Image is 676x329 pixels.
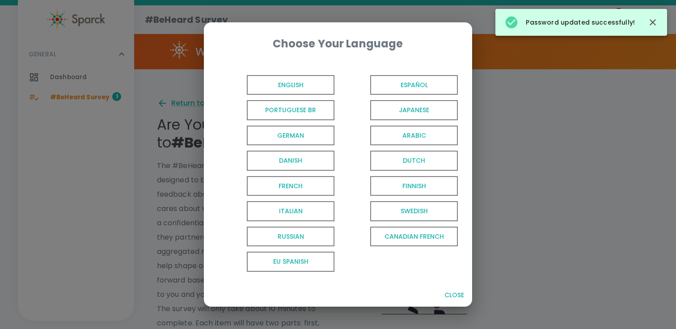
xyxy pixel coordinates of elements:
[247,227,334,247] span: Russian
[215,224,338,249] button: Russian
[215,198,338,224] button: Italian
[370,75,458,95] span: Español
[247,176,334,196] span: French
[215,249,338,274] button: EU Spanish
[247,126,334,146] span: German
[370,176,458,196] span: Finnish
[370,100,458,120] span: Japanese
[218,37,458,51] div: Choose Your Language
[247,252,334,272] span: EU Spanish
[215,97,338,123] button: Portuguese BR
[338,173,461,199] button: Finnish
[338,198,461,224] button: Swedish
[247,100,334,120] span: Portuguese BR
[370,201,458,221] span: Swedish
[338,97,461,123] button: Japanese
[247,151,334,171] span: Danish
[504,12,635,33] div: Password updated successfully!
[338,72,461,98] button: Español
[215,148,338,173] button: Danish
[338,148,461,173] button: Dutch
[215,173,338,199] button: French
[440,287,469,304] button: Close
[338,123,461,148] button: Arabic
[370,227,458,247] span: Canadian French
[215,72,338,98] button: English
[338,224,461,249] button: Canadian French
[215,123,338,148] button: German
[247,201,334,221] span: Italian
[370,151,458,171] span: Dutch
[247,75,334,95] span: English
[370,126,458,146] span: Arabic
